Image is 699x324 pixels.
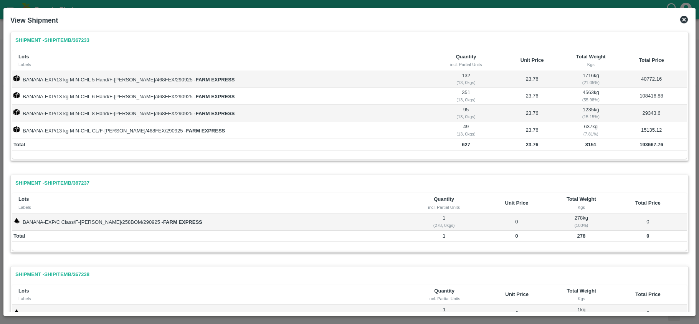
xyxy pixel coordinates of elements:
[18,196,29,202] b: Lots
[13,142,25,147] b: Total
[585,142,597,147] b: 8151
[435,113,497,120] div: ( 13, 0 kgs)
[560,204,603,211] div: Kgs
[505,200,529,206] b: Unit Price
[10,17,58,24] b: View Shipment
[414,204,473,211] div: incl. Partial Units
[555,222,608,229] div: ( 100 %)
[456,54,476,60] b: Quantity
[13,309,20,315] img: weight
[433,122,498,139] td: 49
[440,61,492,68] div: incl. Partial Units
[18,61,427,68] div: Labels
[577,233,585,239] b: 278
[434,288,454,294] b: Quantity
[567,131,615,137] div: ( 7.81 %)
[164,311,203,316] strong: FARM EXPRESS
[567,96,615,103] div: ( 55.98 %)
[521,57,544,63] b: Unit Price
[12,122,433,139] td: BANANA-EXP/13 kg M N-CHL CL/F-[PERSON_NAME]/468FEX/290925 -
[635,200,661,206] b: Total Price
[565,88,616,105] td: 4563 kg
[433,71,498,88] td: 132
[13,126,20,132] img: box
[560,295,603,302] div: Kgs
[565,105,616,122] td: 1235 kg
[567,288,596,294] b: Total Weight
[646,233,649,239] b: 0
[480,305,554,322] td: 0
[499,88,566,105] td: 23.76
[567,196,596,202] b: Total Weight
[515,233,518,239] b: 0
[609,213,687,230] td: 0
[186,128,225,134] strong: FARM EXPRESS
[640,142,663,147] b: 193667.76
[554,213,609,230] td: 278 kg
[410,222,479,229] div: ( 278, 0 kgs)
[13,233,25,239] b: Total
[443,233,445,239] b: 1
[13,75,20,81] img: box
[434,196,454,202] b: Quantity
[565,71,616,88] td: 1716 kg
[567,113,615,120] div: ( 15.15 %)
[18,204,402,211] div: Labels
[576,54,606,60] b: Total Weight
[480,213,554,230] td: 0
[499,71,566,88] td: 23.76
[526,142,539,147] b: 23.76
[616,122,687,139] td: 15135.12
[639,57,664,63] b: Total Price
[12,177,93,190] a: Shipment -SHIP/TEMB/367237
[196,77,235,83] strong: FARM EXPRESS
[12,105,433,122] td: BANANA-EXP/13 kg M N-CHL 8 Hand/F-[PERSON_NAME]/468FEX/290925 -
[572,61,610,68] div: Kgs
[499,105,566,122] td: 23.76
[12,71,433,88] td: BANANA-EXP/13 kg M N-CHL 5 Hand/F-[PERSON_NAME]/468FEX/290925 -
[12,213,408,230] td: BANANA-EXP/C Class/F-[PERSON_NAME]/258BOM/290925 -
[18,295,403,302] div: Labels
[12,88,433,105] td: BANANA-EXP/13 kg M N-CHL 6 Hand/F-[PERSON_NAME]/468FEX/290925 -
[12,34,93,47] a: Shipment -SHIP/TEMB/367233
[499,122,566,139] td: 23.76
[616,88,687,105] td: 108416.88
[616,71,687,88] td: 40772.16
[196,111,235,116] strong: FARM EXPRESS
[12,305,409,322] td: BANANA-EXP/PHR Kg/F-[PERSON_NAME]/258BOM/290925 -
[163,219,202,225] strong: FARM EXPRESS
[565,122,616,139] td: 637 kg
[13,92,20,98] img: box
[13,218,20,224] img: weight
[18,288,29,294] b: Lots
[567,79,615,86] div: ( 21.05 %)
[635,291,661,297] b: Total Price
[435,79,497,86] div: ( 13, 0 kgs)
[409,305,480,322] td: 1
[462,142,470,147] b: 627
[616,105,687,122] td: 29343.6
[435,96,497,103] div: ( 13, 0 kgs)
[554,305,609,322] td: 1 kg
[435,131,497,137] div: ( 13, 0 kgs)
[18,54,29,60] b: Lots
[433,105,498,122] td: 95
[609,305,687,322] td: 0
[12,268,93,281] a: Shipment -SHIP/TEMB/367238
[13,109,20,115] img: box
[433,88,498,105] td: 351
[408,213,479,230] td: 1
[505,291,529,297] b: Unit Price
[196,94,235,99] strong: FARM EXPRESS
[415,295,474,302] div: incl. Partial Units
